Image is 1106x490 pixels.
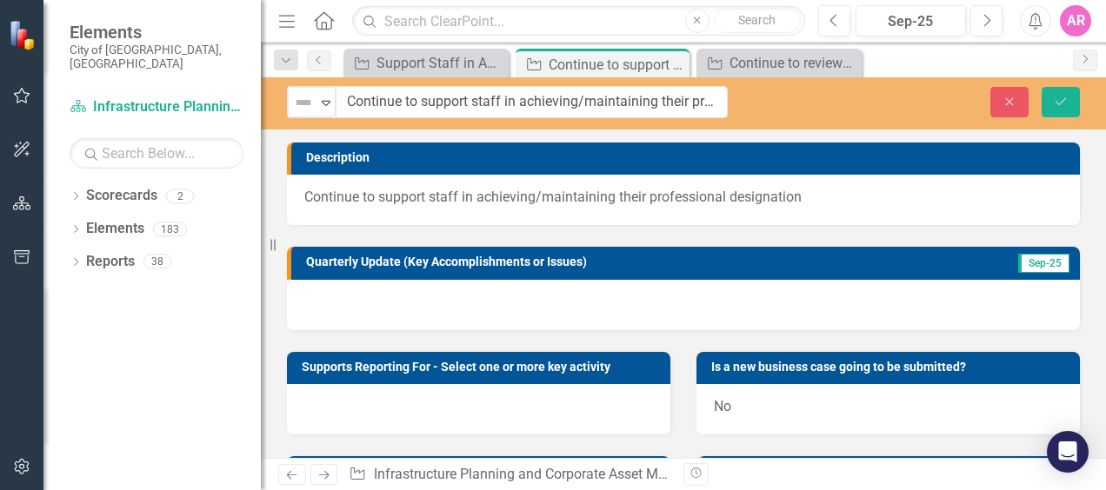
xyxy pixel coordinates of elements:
[376,52,504,74] div: Support Staff in Achieving / Maintaining their Professional Designations
[306,151,1071,164] h3: Description
[711,361,1071,374] h3: Is a new business case going to be submitted?
[86,219,144,239] a: Elements
[714,9,801,33] button: Search
[9,20,39,50] img: ClearPoint Strategy
[714,398,731,414] span: No
[856,5,966,36] button: Sep-25
[293,92,314,113] img: Not Defined
[352,6,805,36] input: Search ClearPoint...
[738,13,776,27] span: Search
[336,86,728,118] input: This field is required
[730,52,857,74] div: Continue to review the design advancement of the [GEOGRAPHIC_DATA]
[302,361,662,374] h3: Supports Reporting For - Select one or more key activity
[1018,254,1069,273] span: Sep-25
[153,222,187,236] div: 183
[349,465,670,485] div: » »
[304,188,1063,208] p: Continue to support staff in achieving/maintaining their professional designation
[70,138,243,169] input: Search Below...
[348,52,504,74] a: Support Staff in Achieving / Maintaining their Professional Designations
[549,54,685,76] div: Continue to support staff in achieving/maintaining their professional designation
[306,255,949,268] h3: Quarterly Update (Key Accomplishments or Issues)
[70,97,243,117] a: Infrastructure Planning and Corporate Asset Management
[86,186,157,206] a: Scorecards
[862,11,960,32] div: Sep-25
[374,466,728,482] a: Infrastructure Planning and Corporate Asset Management
[701,52,857,74] a: Continue to review the design advancement of the [GEOGRAPHIC_DATA]
[166,189,194,203] div: 2
[1060,5,1091,36] button: AR
[1047,431,1089,473] div: Open Intercom Messenger
[86,252,135,272] a: Reports
[70,22,243,43] span: Elements
[143,255,171,269] div: 38
[70,43,243,71] small: City of [GEOGRAPHIC_DATA], [GEOGRAPHIC_DATA]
